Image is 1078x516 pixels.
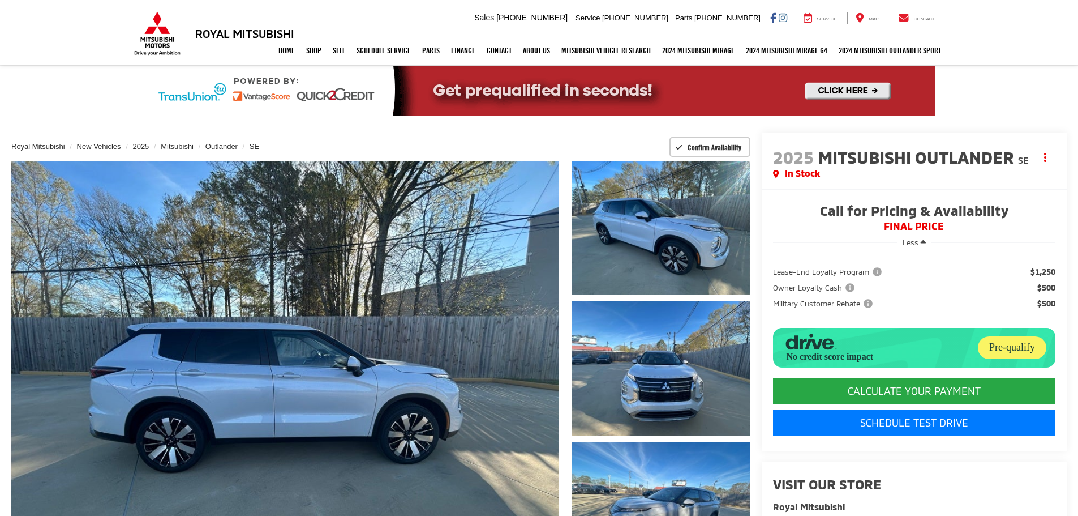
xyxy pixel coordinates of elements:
img: Mitsubishi [132,11,183,56]
span: [PHONE_NUMBER] [602,14,668,22]
a: Service [795,12,845,24]
span: Contact [913,16,935,22]
a: Finance [445,36,481,65]
span: Parts [675,14,692,22]
h3: Royal Mitsubishi [195,27,294,40]
button: Less [897,232,931,253]
span: Sales [474,13,494,22]
a: Shop [300,36,327,65]
span: Confirm Availability [688,143,741,152]
button: Military Customer Rebate [773,298,877,309]
a: Mitsubishi Vehicle Research [556,36,656,65]
span: Owner Loyalty Cash [773,282,857,293]
: CALCULATE YOUR PAYMENT [773,378,1055,404]
a: Mitsubishi [161,142,194,151]
a: Home [273,36,300,65]
span: $500 [1037,298,1055,309]
img: 2025 Mitsubishi Outlander SE [569,159,751,296]
span: Map [869,16,878,22]
a: Schedule Test Drive [773,410,1055,436]
a: Expand Photo 2 [572,301,750,436]
span: Lease-End Loyalty Program [773,266,884,278]
a: Parts: Opens in a new tab [416,36,445,65]
a: 2024 Mitsubishi Mirage [656,36,740,65]
a: 2024 Mitsubishi Mirage G4 [740,36,833,65]
a: Outlander [205,142,238,151]
span: Less [903,238,918,247]
img: 2025 Mitsubishi Outlander SE [569,300,751,437]
span: [PHONE_NUMBER] [496,13,568,22]
a: About Us [517,36,556,65]
span: $500 [1037,282,1055,293]
span: Mitsubishi Outlander [818,147,1018,167]
a: Map [847,12,887,24]
a: 2025 [132,142,149,151]
span: $1,250 [1030,266,1055,278]
a: SE [250,142,259,151]
a: Royal Mitsubishi [11,142,65,151]
a: Instagram: Click to visit our Instagram page [779,13,787,22]
span: Military Customer Rebate [773,298,875,309]
span: Service [575,14,600,22]
a: Schedule Service: Opens in a new tab [351,36,416,65]
a: Expand Photo 1 [572,161,750,295]
span: SE [1018,155,1029,165]
a: 2024 Mitsubishi Outlander SPORT [833,36,947,65]
button: Confirm Availability [669,137,750,157]
span: Service [817,16,837,22]
button: Actions [1036,147,1055,167]
a: New Vehicles [77,142,121,151]
span: dropdown dots [1044,153,1046,162]
a: Sell [327,36,351,65]
span: In Stock [785,167,820,180]
a: Contact [890,12,944,24]
button: Owner Loyalty Cash [773,282,858,293]
span: Call for Pricing & Availability [773,204,1055,221]
span: 2025 [773,147,814,167]
h2: Visit our Store [773,477,1055,492]
strong: Royal Mitsubishi [773,501,845,512]
a: Facebook: Click to visit our Facebook page [770,13,776,22]
button: Lease-End Loyalty Program [773,266,886,278]
span: [PHONE_NUMBER] [694,14,761,22]
span: FINAL PRICE [773,221,1055,232]
img: Quick2Credit [143,66,935,116]
a: Contact [481,36,517,65]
